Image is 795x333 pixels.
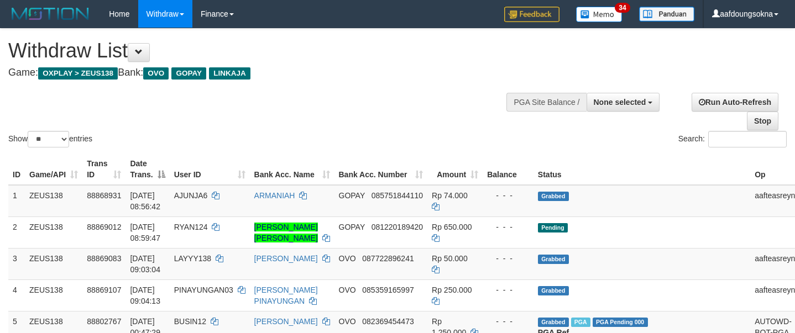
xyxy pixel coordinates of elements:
a: [PERSON_NAME] [254,317,318,326]
th: Balance [483,154,534,185]
span: Copy 082369454473 to clipboard [362,317,414,326]
td: 3 [8,248,25,279]
span: Pending [538,223,568,232]
label: Search: [678,131,787,147]
span: Rp 250.000 [432,286,472,294]
span: Grabbed [538,192,569,201]
span: AJUNJA6 [174,191,208,200]
th: Bank Acc. Number: activate to sort column ascending [334,154,428,185]
span: OVO [143,67,169,80]
td: 1 [8,185,25,217]
span: 88869107 [87,286,121,294]
h4: Game: Bank: [8,67,519,78]
td: ZEUS138 [25,216,82,248]
span: 34 [615,3,630,13]
td: 2 [8,216,25,248]
span: None selected [594,98,646,107]
img: MOTION_logo.png [8,6,92,22]
span: GOPAY [171,67,206,80]
span: 88868931 [87,191,121,200]
td: ZEUS138 [25,185,82,217]
span: Grabbed [538,255,569,264]
span: Copy 087722896241 to clipboard [362,254,414,263]
span: Rp 50.000 [432,254,468,263]
td: ZEUS138 [25,248,82,279]
span: Rp 650.000 [432,223,472,231]
div: - - - [487,190,529,201]
span: PINAYUNGAN03 [174,286,233,294]
span: BUSIN12 [174,317,206,326]
a: [PERSON_NAME] PINAYUNGAN [254,286,318,305]
th: Game/API: activate to sort column ascending [25,154,82,185]
span: OVO [339,317,356,326]
img: Button%20Memo.svg [576,7,623,22]
select: Showentries [28,131,69,147]
span: OVO [339,254,356,263]
span: Copy 085359165997 to clipboard [362,286,414,294]
span: GOPAY [339,191,365,200]
td: 4 [8,279,25,311]
div: PGA Site Balance / [506,93,586,112]
span: LAYYY138 [174,254,211,263]
span: [DATE] 09:03:04 [130,254,160,274]
input: Search: [708,131,787,147]
span: 88802767 [87,317,121,326]
img: Feedback.jpg [504,7,559,22]
span: Copy 081220189420 to clipboard [372,223,423,231]
th: User ID: activate to sort column ascending [170,154,250,185]
span: PGA Pending [593,318,648,327]
span: RYAN124 [174,223,208,231]
th: Bank Acc. Name: activate to sort column ascending [250,154,334,185]
span: 88869083 [87,254,121,263]
span: Grabbed [538,286,569,295]
span: Grabbed [538,318,569,327]
a: [PERSON_NAME] [PERSON_NAME] [254,223,318,242]
div: - - - [487,284,529,295]
span: [DATE] 09:04:13 [130,286,160,305]
img: panduan.png [639,7,694,22]
th: Date Trans.: activate to sort column descending [125,154,169,185]
th: Amount: activate to sort column ascending [427,154,483,185]
span: OVO [339,286,356,294]
span: [DATE] 08:56:42 [130,191,160,211]
span: [DATE] 08:59:47 [130,223,160,242]
th: Status [534,154,750,185]
span: Marked by aafsreyleap [571,318,590,327]
span: Copy 085751844110 to clipboard [372,191,423,200]
a: Run Auto-Refresh [692,93,778,112]
th: Trans ID: activate to sort column ascending [82,154,125,185]
th: ID [8,154,25,185]
a: ARMANIAH [254,191,295,200]
button: None selected [587,93,660,112]
label: Show entries [8,131,92,147]
h1: Withdraw List [8,40,519,62]
span: Rp 74.000 [432,191,468,200]
div: - - - [487,316,529,327]
div: - - - [487,221,529,232]
span: OXPLAY > ZEUS138 [38,67,118,80]
td: ZEUS138 [25,279,82,311]
div: - - - [487,253,529,264]
span: GOPAY [339,223,365,231]
a: [PERSON_NAME] [254,254,318,263]
span: 88869012 [87,223,121,231]
span: LINKAJA [209,67,250,80]
a: Stop [747,112,778,130]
